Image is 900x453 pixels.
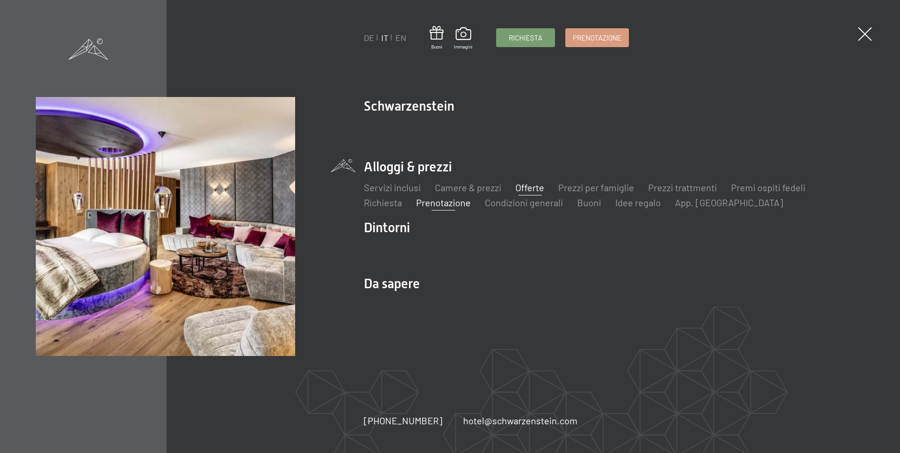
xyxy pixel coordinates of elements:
[648,182,717,193] a: Prezzi trattmenti
[381,32,388,43] a: IT
[675,197,783,208] a: App. [GEOGRAPHIC_DATA]
[454,27,473,50] a: Immagini
[515,182,544,193] a: Offerte
[615,197,661,208] a: Idee regalo
[485,197,563,208] a: Condizioni generali
[364,182,421,193] a: Servizi inclusi
[416,197,471,208] a: Prenotazione
[364,414,442,427] a: [PHONE_NUMBER]
[435,182,501,193] a: Camere & prezzi
[364,32,374,43] a: DE
[395,32,406,43] a: EN
[430,26,443,50] a: Buoni
[566,29,628,47] a: Prenotazione
[430,43,443,50] span: Buoni
[573,33,621,43] span: Prenotazione
[364,197,402,208] a: Richiesta
[463,414,578,427] a: hotel@schwarzenstein.com
[509,33,542,43] span: Richiesta
[577,197,601,208] a: Buoni
[454,43,473,50] span: Immagini
[731,182,805,193] a: Premi ospiti fedeli
[497,29,554,47] a: Richiesta
[364,415,442,426] span: [PHONE_NUMBER]
[558,182,634,193] a: Prezzi per famiglie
